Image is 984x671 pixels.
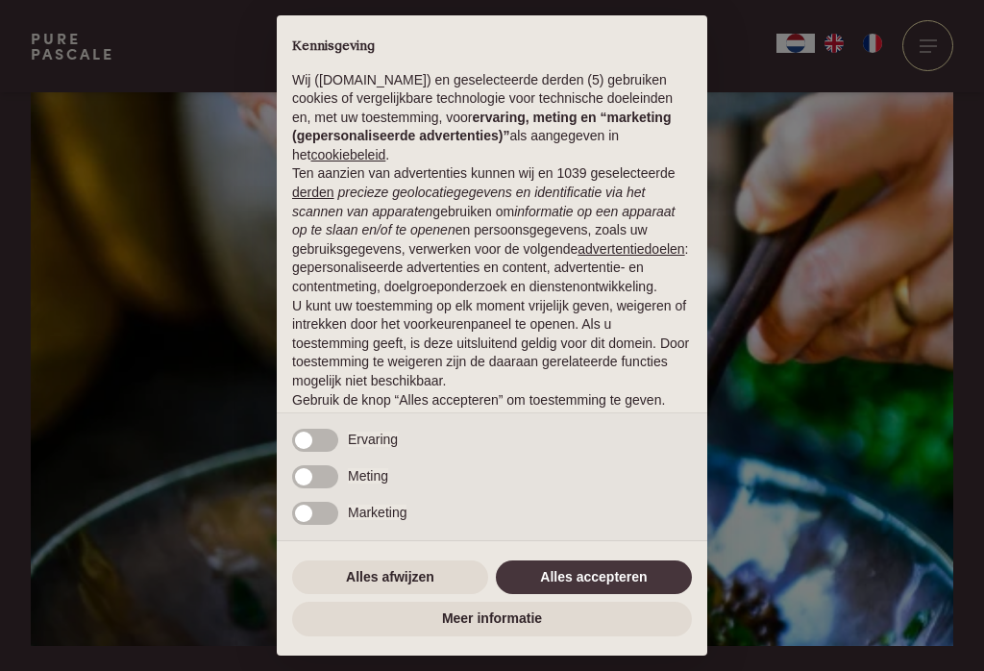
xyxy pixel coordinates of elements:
[578,240,684,260] button: advertentiedoelen
[348,432,398,447] span: Ervaring
[292,297,692,391] p: U kunt uw toestemming op elk moment vrijelijk geven, weigeren of intrekken door het voorkeurenpan...
[292,184,334,203] button: derden
[292,71,692,165] p: Wij ([DOMAIN_NAME]) en geselecteerde derden (5) gebruiken cookies of vergelijkbare technologie vo...
[292,391,692,448] p: Gebruik de knop “Alles accepteren” om toestemming te geven. Gebruik de knop “Alles afwijzen” om d...
[348,468,388,484] span: Meting
[348,505,406,520] span: Marketing
[292,185,645,219] em: precieze geolocatiegegevens en identificatie via het scannen van apparaten
[310,147,385,162] a: cookiebeleid
[292,204,676,238] em: informatie op een apparaat op te slaan en/of te openen
[496,560,692,595] button: Alles accepteren
[292,602,692,636] button: Meer informatie
[292,164,692,296] p: Ten aanzien van advertenties kunnen wij en 1039 geselecteerde gebruiken om en persoonsgegevens, z...
[292,38,692,56] h2: Kennisgeving
[292,110,671,144] strong: ervaring, meting en “marketing (gepersonaliseerde advertenties)”
[292,560,488,595] button: Alles afwijzen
